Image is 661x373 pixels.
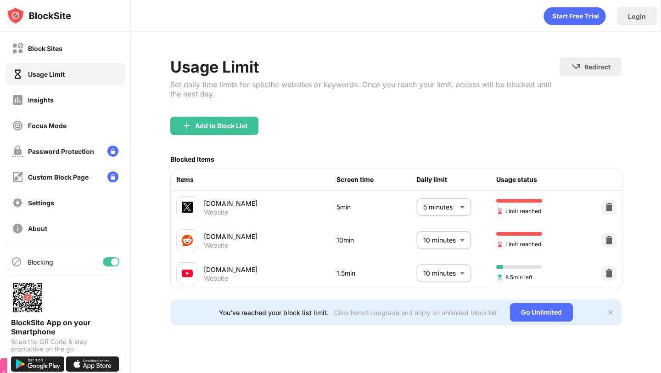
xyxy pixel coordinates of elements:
div: Daily limit [416,175,496,185]
div: About [28,225,47,232]
div: 5min [336,202,416,212]
p: 10 minutes [423,235,456,245]
div: Usage status [496,175,576,185]
div: [DOMAIN_NAME] [204,265,336,274]
img: options-page-qr-code.png [11,281,44,314]
img: time-usage-on.svg [12,68,23,80]
div: Focus Mode [28,122,67,130]
div: Website [204,274,228,283]
div: Blocking [28,258,53,266]
div: Login [628,12,646,20]
div: Scan the QR Code & stay productive on the go [11,338,119,353]
div: Click here to upgrade and enjoy an unlimited block list. [334,309,499,316]
div: 1.5min [336,268,416,278]
img: password-protection-off.svg [12,146,23,157]
div: Screen time [336,175,416,185]
img: blocking-icon.svg [11,256,22,267]
img: customize-block-page-off.svg [12,171,23,183]
div: Blocked Items [170,155,214,163]
img: favicons [182,268,193,279]
div: Settings [28,199,54,207]
img: hourglass-end.svg [496,241,504,248]
div: 10min [336,235,416,245]
div: You’ve reached your block list limit. [219,309,329,316]
div: [DOMAIN_NAME] [204,198,336,208]
div: Usage Limit [28,70,65,78]
div: Usage Limit [170,57,559,76]
p: 5 minutes [423,202,456,212]
img: download-on-the-app-store.svg [66,356,119,372]
img: favicons [182,235,193,246]
img: lock-menu.svg [107,171,118,182]
div: Website [204,241,228,249]
img: logo-blocksite.svg [6,6,71,25]
span: Limit reached [496,207,541,215]
div: Add to Block List [195,122,247,130]
img: hourglass-set.svg [496,274,504,281]
img: settings-off.svg [12,197,23,209]
img: focus-off.svg [12,120,23,131]
div: BlockSite App on your Smartphone [11,318,119,336]
img: x-button.svg [607,309,614,316]
img: block-off.svg [12,43,23,54]
div: Redirect [584,63,611,71]
img: get-it-on-google-play.svg [11,356,64,372]
img: hourglass-end.svg [496,208,504,215]
div: Insights [28,96,54,104]
div: [DOMAIN_NAME] [204,232,336,241]
div: animation [543,7,606,25]
div: Website [204,208,228,216]
div: Password Protection [28,147,94,155]
p: 10 minutes [423,268,456,278]
div: Block Sites [28,45,62,52]
span: Limit reached [496,240,541,249]
img: favicons [182,202,193,213]
div: Set daily time limits for specific websites or keywords. Once you reach your limit, access will b... [170,80,559,98]
img: insights-off.svg [12,94,23,106]
div: Custom Block Page [28,173,89,181]
div: Go Unlimited [510,303,573,322]
span: 8.5min left [496,273,532,282]
div: Items [176,175,336,185]
img: about-off.svg [12,223,23,234]
img: lock-menu.svg [107,146,118,157]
